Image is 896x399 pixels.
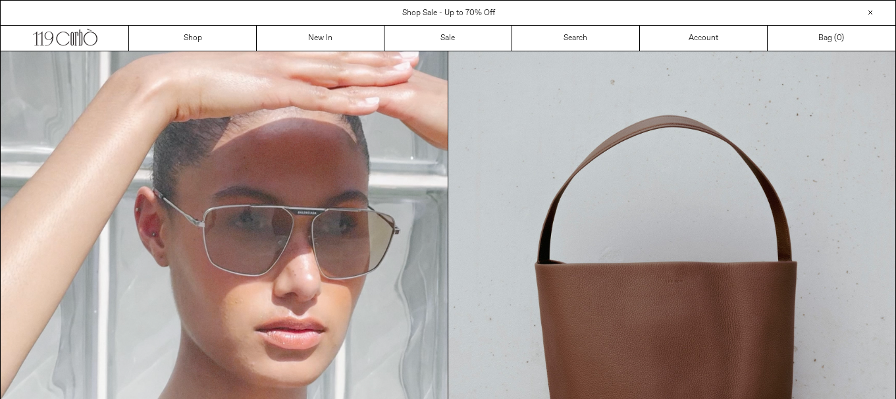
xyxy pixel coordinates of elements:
a: Sale [384,26,512,51]
a: Search [512,26,640,51]
span: 0 [837,33,841,43]
a: Shop Sale - Up to 70% Off [402,8,495,18]
a: Shop [129,26,257,51]
a: New In [257,26,384,51]
a: Bag () [768,26,895,51]
span: ) [837,32,844,44]
a: Account [640,26,768,51]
